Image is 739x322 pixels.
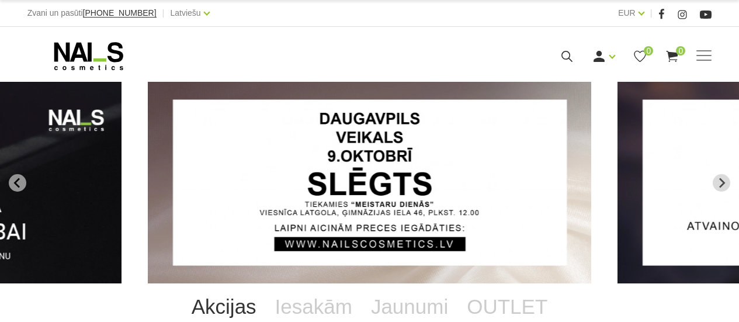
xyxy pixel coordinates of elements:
[665,49,679,64] a: 0
[644,46,653,56] span: 0
[676,46,685,56] span: 0
[9,174,26,192] button: Go to last slide
[713,174,730,192] button: Next slide
[148,82,591,283] li: 1 of 13
[171,6,201,20] a: Latviešu
[162,6,165,20] span: |
[83,8,157,18] span: [PHONE_NUMBER]
[650,6,653,20] span: |
[27,6,157,20] div: Zvani un pasūti
[618,6,636,20] a: EUR
[633,49,647,64] a: 0
[83,9,157,18] a: [PHONE_NUMBER]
